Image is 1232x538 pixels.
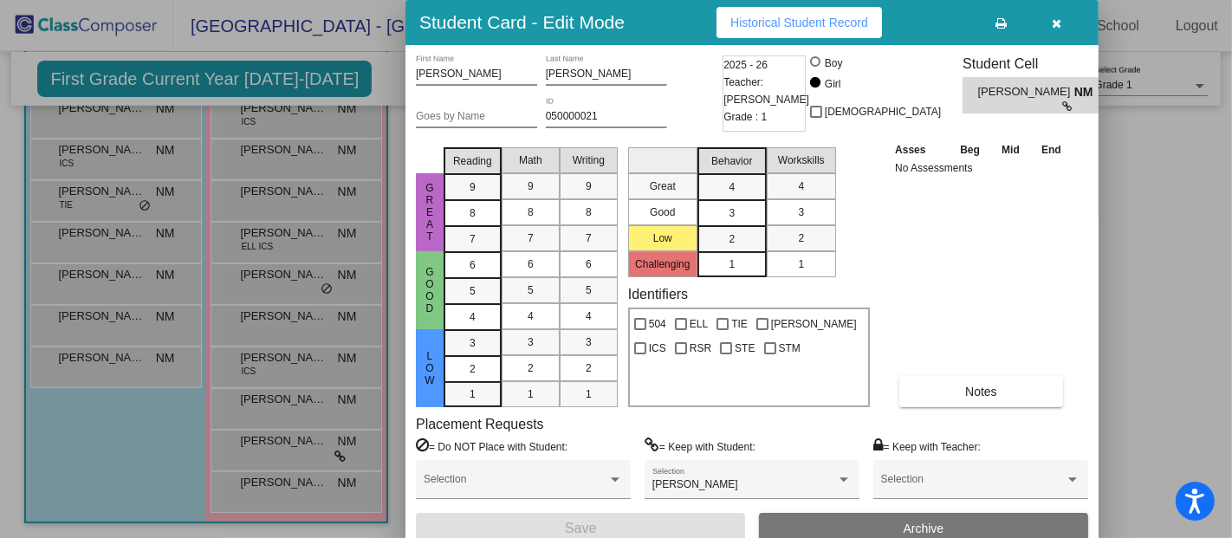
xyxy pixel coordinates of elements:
div: Girl [824,76,841,92]
span: 4 [470,309,476,325]
label: Placement Requests [416,416,544,432]
span: 3 [798,204,804,220]
span: 2 [470,361,476,377]
span: 8 [528,204,534,220]
span: 4 [798,178,804,194]
span: 2 [729,231,735,247]
label: = Keep with Teacher: [873,438,981,455]
span: 5 [470,283,476,299]
span: 9 [528,178,534,194]
span: [PERSON_NAME] [771,314,857,334]
span: ICS [649,338,666,359]
span: Archive [904,522,944,535]
span: 6 [470,257,476,273]
span: Teacher: [PERSON_NAME] [723,74,809,108]
span: 9 [470,179,476,195]
span: 5 [528,282,534,298]
span: ELL [690,314,708,334]
span: 8 [586,204,592,220]
span: 4 [729,179,735,195]
span: 1 [586,386,592,402]
span: 1 [528,386,534,402]
span: Good [422,266,438,314]
span: Writing [573,152,605,168]
span: 2 [798,230,804,246]
span: STM [779,338,801,359]
span: 3 [470,335,476,351]
th: Beg [949,140,990,159]
span: 2 [528,360,534,376]
span: Workskills [778,152,825,168]
span: [PERSON_NAME] [652,478,738,490]
button: Historical Student Record [717,7,882,38]
span: 7 [528,230,534,246]
label: = Keep with Student: [645,438,755,455]
span: 3 [729,205,735,221]
span: RSR [690,338,711,359]
span: Great [422,182,438,243]
span: Behavior [711,153,752,169]
span: STE [735,338,755,359]
span: 504 [649,314,666,334]
span: 7 [586,230,592,246]
span: Notes [965,385,997,399]
label: Identifiers [628,286,688,302]
span: Reading [453,153,492,169]
span: NM [1074,83,1099,101]
span: 1 [798,256,804,272]
th: End [1030,140,1072,159]
span: 6 [528,256,534,272]
span: Historical Student Record [730,16,868,29]
span: 6 [586,256,592,272]
span: [PERSON_NAME] [978,83,1074,101]
label: = Do NOT Place with Student: [416,438,567,455]
span: 3 [528,334,534,350]
span: 1 [470,386,476,402]
div: Boy [824,55,843,71]
span: 7 [470,231,476,247]
span: [DEMOGRAPHIC_DATA] [825,101,941,122]
span: Low [422,350,438,386]
span: 3 [586,334,592,350]
span: 2 [586,360,592,376]
input: Enter ID [546,111,667,123]
span: 8 [470,205,476,221]
span: 9 [586,178,592,194]
span: Save [565,521,596,535]
h3: Student Cell [963,55,1113,72]
span: 1 [729,256,735,272]
span: 4 [528,308,534,324]
span: Grade : 1 [723,108,767,126]
button: Notes [899,376,1063,407]
span: 5 [586,282,592,298]
input: goes by name [416,111,537,123]
span: Math [519,152,542,168]
span: 4 [586,308,592,324]
span: TIE [731,314,748,334]
td: No Assessments [891,159,1073,177]
th: Asses [891,140,949,159]
span: 2025 - 26 [723,56,768,74]
h3: Student Card - Edit Mode [419,11,625,33]
th: Mid [991,140,1030,159]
